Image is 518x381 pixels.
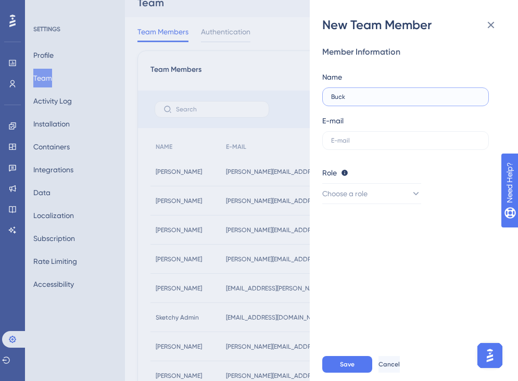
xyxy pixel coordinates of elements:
button: Save [322,356,372,373]
iframe: UserGuiding AI Assistant Launcher [474,340,506,371]
input: E-mail [331,137,480,144]
button: Choose a role [322,183,421,204]
div: Name [322,71,342,83]
button: Cancel [378,356,400,373]
span: Save [340,360,355,369]
div: Member Information [322,46,497,58]
div: New Team Member [322,17,506,33]
input: Name [331,93,480,100]
span: Choose a role [322,187,368,200]
span: Role [322,167,337,179]
span: Need Help? [24,3,65,15]
span: Cancel [378,360,400,369]
div: E-mail [322,115,344,127]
